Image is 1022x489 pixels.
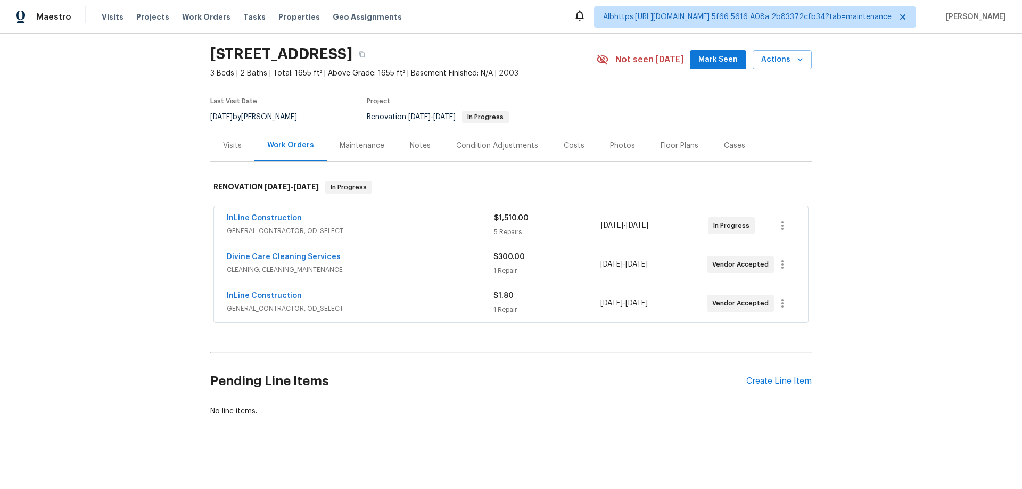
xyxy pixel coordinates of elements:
[600,300,623,307] span: [DATE]
[243,13,266,21] span: Tasks
[493,253,525,261] span: $300.00
[463,114,508,120] span: In Progress
[182,12,230,22] span: Work Orders
[227,253,341,261] a: Divine Care Cleaning Services
[367,98,390,104] span: Project
[408,113,431,121] span: [DATE]
[102,12,123,22] span: Visits
[615,54,683,65] span: Not seen [DATE]
[408,113,456,121] span: -
[746,376,812,386] div: Create Line Item
[210,406,812,417] div: No line items.
[210,98,257,104] span: Last Visit Date
[433,113,456,121] span: [DATE]
[494,227,601,237] div: 5 Repairs
[753,50,812,70] button: Actions
[712,259,773,270] span: Vendor Accepted
[625,261,648,268] span: [DATE]
[698,53,738,67] span: Mark Seen
[625,300,648,307] span: [DATE]
[761,53,803,67] span: Actions
[210,111,310,123] div: by [PERSON_NAME]
[410,140,431,151] div: Notes
[227,264,493,275] span: CLEANING, CLEANING_MAINTENANCE
[352,45,372,64] button: Copy Address
[713,220,754,231] span: In Progress
[210,357,746,406] h2: Pending Line Items
[942,12,1006,22] span: [PERSON_NAME]
[333,12,402,22] span: Geo Assignments
[493,292,514,300] span: $1.80
[724,140,745,151] div: Cases
[493,304,600,315] div: 1 Repair
[661,140,698,151] div: Floor Plans
[600,261,623,268] span: [DATE]
[600,259,648,270] span: -
[223,140,242,151] div: Visits
[227,214,302,222] a: InLine Construction
[210,68,596,79] span: 3 Beds | 2 Baths | Total: 1655 ft² | Above Grade: 1655 ft² | Basement Finished: N/A | 2003
[267,140,314,151] div: Work Orders
[493,266,600,276] div: 1 Repair
[278,12,320,22] span: Properties
[690,50,746,70] button: Mark Seen
[265,183,319,190] span: -
[600,298,648,309] span: -
[210,113,233,121] span: [DATE]
[601,220,648,231] span: -
[293,183,319,190] span: [DATE]
[227,292,302,300] a: InLine Construction
[227,226,494,236] span: GENERAL_CONTRACTOR, OD_SELECT
[601,222,623,229] span: [DATE]
[213,181,319,194] h6: RENOVATION
[326,182,371,193] span: In Progress
[136,12,169,22] span: Projects
[610,140,635,151] div: Photos
[210,49,352,60] h2: [STREET_ADDRESS]
[210,170,812,204] div: RENOVATION [DATE]-[DATE]In Progress
[626,222,648,229] span: [DATE]
[340,140,384,151] div: Maintenance
[494,214,529,222] span: $1,510.00
[603,12,892,22] span: Albhttps:[URL][DOMAIN_NAME] 5f66 5616 A08a 2b83372cfb34?tab=maintenance
[265,183,290,190] span: [DATE]
[367,113,509,121] span: Renovation
[712,298,773,309] span: Vendor Accepted
[36,12,71,22] span: Maestro
[564,140,584,151] div: Costs
[227,303,493,314] span: GENERAL_CONTRACTOR, OD_SELECT
[456,140,538,151] div: Condition Adjustments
